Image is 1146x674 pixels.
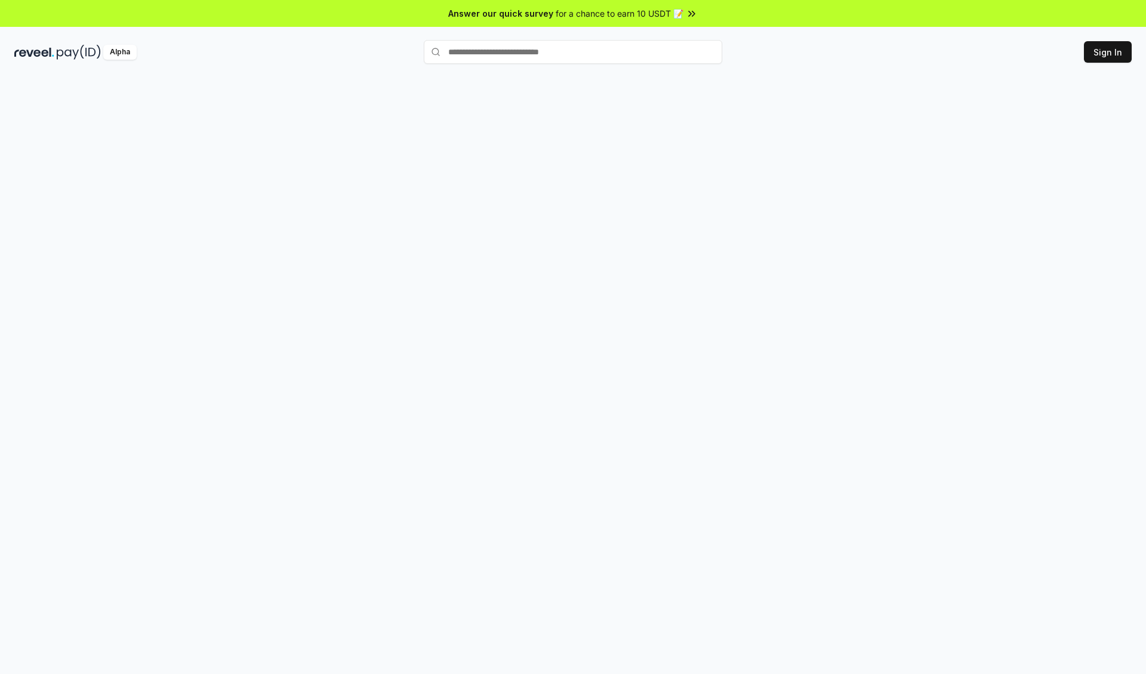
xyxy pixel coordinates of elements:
img: pay_id [57,45,101,60]
span: for a chance to earn 10 USDT 📝 [556,7,683,20]
div: Alpha [103,45,137,60]
span: Answer our quick survey [448,7,553,20]
button: Sign In [1084,41,1132,63]
img: reveel_dark [14,45,54,60]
